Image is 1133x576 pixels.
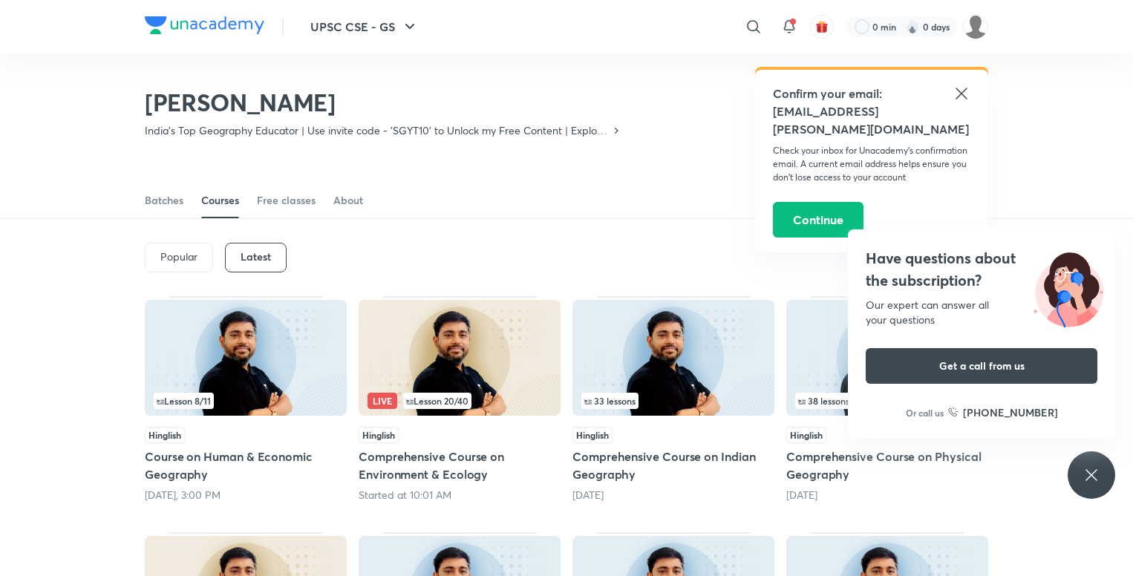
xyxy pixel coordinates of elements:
div: infosection [368,393,552,409]
span: 38 lessons [798,396,849,405]
a: Free classes [257,183,316,218]
p: Or call us [906,406,944,419]
div: 1 month ago [786,488,988,503]
img: ttu_illustration_new.svg [1022,247,1115,327]
a: Company Logo [145,16,264,38]
a: Batches [145,183,183,218]
h6: [PHONE_NUMBER] [963,405,1058,420]
div: left [795,393,979,409]
div: infosection [795,393,979,409]
img: Thumbnail [572,300,774,416]
a: About [333,183,363,218]
img: Company Logo [145,16,264,34]
h2: [PERSON_NAME] [145,88,622,117]
h4: Have questions about the subscription? [866,247,1097,292]
span: Lesson 20 / 40 [406,396,468,405]
span: Hinglish [359,427,399,443]
div: Courses [201,193,239,208]
a: [PHONE_NUMBER] [948,405,1058,420]
div: Batches [145,193,183,208]
h6: Latest [241,251,271,263]
button: UPSC CSE - GS [301,12,428,42]
div: infosection [581,393,765,409]
div: infocontainer [154,393,338,409]
div: Our expert can answer all your questions [866,298,1097,327]
a: Courses [201,183,239,218]
div: Free classes [257,193,316,208]
button: avatar [810,15,834,39]
div: left [581,393,765,409]
span: Hinglish [572,427,613,443]
span: Hinglish [145,427,185,443]
div: Today, 3:00 PM [145,488,347,503]
p: India's Top Geography Educator | Use invite code - 'SGYT10' to Unlock my Free Content | Explore t... [145,123,610,138]
img: streak [905,19,920,34]
img: Thumbnail [786,300,988,416]
div: left [154,393,338,409]
p: Popular [160,251,197,263]
span: Hinglish [786,427,826,443]
img: avatar [815,20,829,33]
div: Comprehensive Course on Environment & Ecology [359,296,561,503]
p: Check your inbox for Unacademy’s confirmation email. A current email address helps ensure you don... [773,144,970,184]
div: infosection [154,393,338,409]
h5: Comprehensive Course on Indian Geography [572,448,774,483]
img: Thumbnail [359,300,561,416]
span: 33 lessons [584,396,636,405]
h5: Comprehensive Course on Physical Geography [786,448,988,483]
div: Started at 10:01 AM [359,488,561,503]
span: Lesson 8 / 11 [157,396,211,405]
h5: Course on Human & Economic Geography [145,448,347,483]
h5: [EMAIL_ADDRESS][PERSON_NAME][DOMAIN_NAME] [773,102,970,138]
div: Course on Human & Economic Geography [145,296,347,503]
div: infocontainer [795,393,979,409]
div: infocontainer [581,393,765,409]
h5: Confirm your email: [773,85,970,102]
div: About [333,193,363,208]
img: Avoy Roy [963,14,988,39]
h5: Comprehensive Course on Environment & Ecology [359,448,561,483]
span: Live [368,393,397,409]
div: Comprehensive Course on Physical Geography [786,296,988,503]
button: Continue [773,202,863,238]
img: Thumbnail [145,300,347,416]
div: Comprehensive Course on Indian Geography [572,296,774,503]
div: 12 days ago [572,488,774,503]
div: left [368,393,552,409]
div: infocontainer [368,393,552,409]
button: Get a call from us [866,348,1097,384]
